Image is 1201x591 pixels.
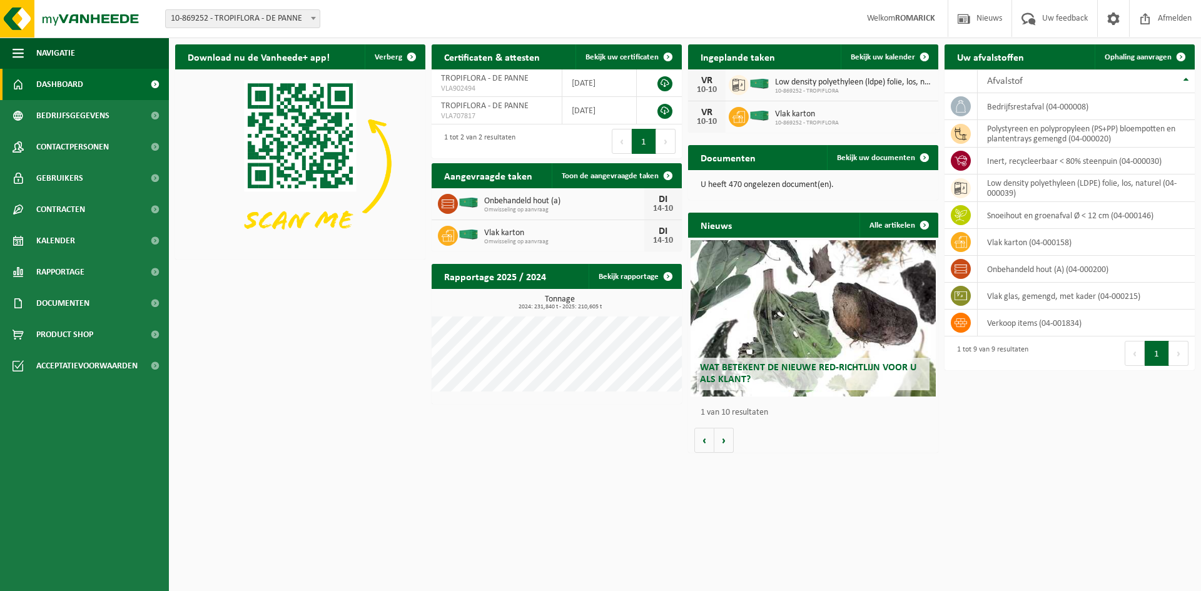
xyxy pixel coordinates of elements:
span: 10-869252 - TROPIFLORA [775,119,839,127]
p: 1 van 10 resultaten [701,408,932,417]
td: low density polyethyleen (LDPE) folie, los, naturel (04-000039) [978,174,1195,202]
td: polystyreen en polypropyleen (PS+PP) bloempotten en plantentrays gemengd (04-000020) [978,120,1195,148]
span: TROPIFLORA - DE PANNE [441,101,529,111]
h2: Uw afvalstoffen [945,44,1036,69]
span: Low density polyethyleen (ldpe) folie, los, naturel [775,78,932,88]
a: Ophaling aanvragen [1095,44,1193,69]
div: 1 tot 2 van 2 resultaten [438,128,515,155]
td: bedrijfsrestafval (04-000008) [978,93,1195,120]
span: Afvalstof [987,76,1023,86]
span: Navigatie [36,38,75,69]
span: TROPIFLORA - DE PANNE [441,74,529,83]
div: DI [651,226,676,236]
button: Next [1169,341,1188,366]
span: Toon de aangevraagde taken [562,172,659,180]
h3: Tonnage [438,295,682,310]
span: Ophaling aanvragen [1105,53,1172,61]
div: 14-10 [651,236,676,245]
button: Verberg [365,44,424,69]
button: 1 [632,129,656,154]
button: Previous [1125,341,1145,366]
img: HK-XC-40-GN-00 [749,110,770,121]
h2: Nieuws [688,213,744,237]
span: Wat betekent de nieuwe RED-richtlijn voor u als klant? [700,363,916,385]
span: Kalender [36,225,75,256]
span: Bedrijfsgegevens [36,100,109,131]
span: VLA902494 [441,84,552,94]
div: VR [694,76,719,86]
span: Bekijk uw certificaten [585,53,659,61]
span: Gebruikers [36,163,83,194]
strong: ROMARICK [895,14,935,23]
button: Next [656,129,676,154]
img: Download de VHEPlus App [175,69,425,257]
div: 10-10 [694,118,719,126]
a: Bekijk uw kalender [841,44,937,69]
span: Rapportage [36,256,84,288]
span: Product Shop [36,319,93,350]
span: Onbehandeld hout (a) [484,196,644,206]
img: HK-XC-40-GN-00 [458,197,479,208]
a: Wat betekent de nieuwe RED-richtlijn voor u als klant? [691,240,936,397]
span: Omwisseling op aanvraag [484,206,644,214]
h2: Rapportage 2025 / 2024 [432,264,559,288]
span: Contracten [36,194,85,225]
span: 10-869252 - TROPIFLORA - DE PANNE [165,9,320,28]
p: U heeft 470 ongelezen document(en). [701,181,926,189]
a: Toon de aangevraagde taken [552,163,681,188]
a: Alle artikelen [859,213,937,238]
a: Bekijk rapportage [589,264,681,289]
span: 10-869252 - TROPIFLORA - DE PANNE [166,10,320,28]
img: HK-XC-40-GN-00 [458,229,479,240]
h2: Certificaten & attesten [432,44,552,69]
td: inert, recycleerbaar < 80% steenpuin (04-000030) [978,148,1195,174]
td: [DATE] [562,69,636,97]
span: Contactpersonen [36,131,109,163]
span: Dashboard [36,69,83,100]
a: Bekijk uw documenten [827,145,937,170]
button: Volgende [714,428,734,453]
div: VR [694,108,719,118]
td: verkoop items (04-001834) [978,310,1195,336]
div: DI [651,194,676,205]
div: 10-10 [694,86,719,94]
span: Verberg [375,53,402,61]
span: Vlak karton [484,228,644,238]
td: vlak glas, gemengd, met kader (04-000215) [978,283,1195,310]
button: Vorige [694,428,714,453]
span: 2024: 231,840 t - 2025: 210,605 t [438,304,682,310]
button: 1 [1145,341,1169,366]
h2: Aangevraagde taken [432,163,545,188]
span: Documenten [36,288,89,319]
img: HK-XC-40-GN-00 [749,78,770,89]
span: 10-869252 - TROPIFLORA [775,88,932,95]
span: VLA707817 [441,111,552,121]
h2: Ingeplande taken [688,44,788,69]
td: snoeihout en groenafval Ø < 12 cm (04-000146) [978,202,1195,229]
span: Omwisseling op aanvraag [484,238,644,246]
span: Bekijk uw documenten [837,154,915,162]
iframe: chat widget [6,563,209,591]
div: 1 tot 9 van 9 resultaten [951,340,1028,367]
h2: Documenten [688,145,768,169]
h2: Download nu de Vanheede+ app! [175,44,342,69]
td: [DATE] [562,97,636,124]
span: Bekijk uw kalender [851,53,915,61]
button: Previous [612,129,632,154]
span: Acceptatievoorwaarden [36,350,138,381]
td: vlak karton (04-000158) [978,229,1195,256]
span: Vlak karton [775,109,839,119]
div: 14-10 [651,205,676,213]
a: Bekijk uw certificaten [575,44,681,69]
td: onbehandeld hout (A) (04-000200) [978,256,1195,283]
